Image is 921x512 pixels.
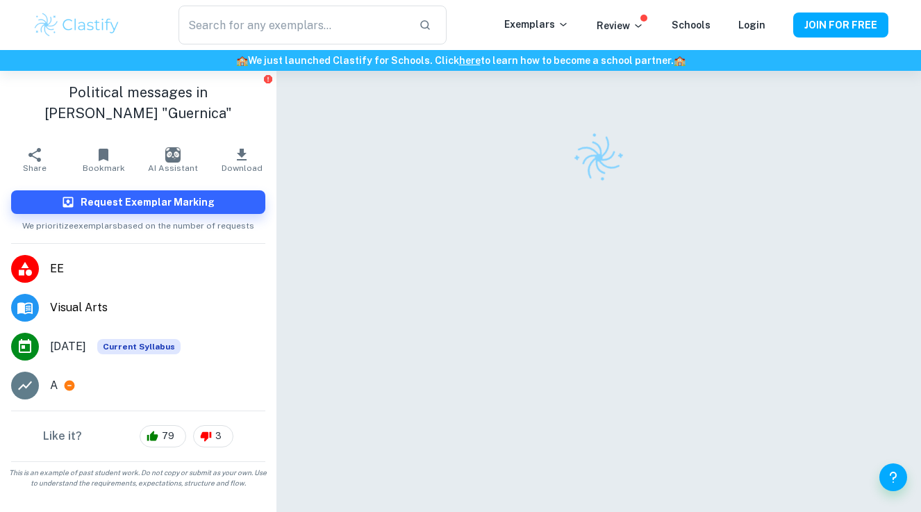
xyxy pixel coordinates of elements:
[11,190,265,214] button: Request Exemplar Marking
[138,140,207,179] button: AI Assistant
[154,429,182,443] span: 79
[597,18,644,33] p: Review
[140,425,186,447] div: 79
[69,140,138,179] button: Bookmark
[50,261,265,277] span: EE
[11,82,265,124] h1: Political messages in [PERSON_NAME] "Guernica"
[33,11,121,39] img: Clastify logo
[81,195,215,210] h6: Request Exemplar Marking
[50,377,58,394] p: A
[263,74,274,84] button: Report issue
[50,299,265,316] span: Visual Arts
[674,55,686,66] span: 🏫
[165,147,181,163] img: AI Assistant
[879,463,907,491] button: Help and Feedback
[504,17,569,32] p: Exemplars
[50,338,86,355] span: [DATE]
[208,429,229,443] span: 3
[3,53,918,68] h6: We just launched Clastify for Schools. Click to learn how to become a school partner.
[83,163,125,173] span: Bookmark
[179,6,408,44] input: Search for any exemplars...
[672,19,711,31] a: Schools
[97,339,181,354] div: This exemplar is based on the current syllabus. Feel free to refer to it for inspiration/ideas wh...
[207,140,276,179] button: Download
[23,163,47,173] span: Share
[6,468,271,488] span: This is an example of past student work. Do not copy or submit as your own. Use to understand the...
[236,55,248,66] span: 🏫
[97,339,181,354] span: Current Syllabus
[459,55,481,66] a: here
[43,428,82,445] h6: Like it?
[148,163,198,173] span: AI Assistant
[193,425,233,447] div: 3
[22,214,254,232] span: We prioritize exemplars based on the number of requests
[738,19,765,31] a: Login
[793,13,888,38] button: JOIN FOR FREE
[222,163,263,173] span: Download
[565,124,633,192] img: Clastify logo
